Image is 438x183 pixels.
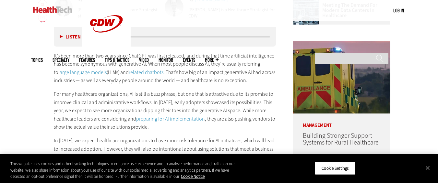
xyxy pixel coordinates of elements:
a: MonITor [159,58,173,62]
span: More [205,58,219,62]
img: Home [33,6,72,13]
a: CDW [82,43,131,49]
button: Close [420,161,435,175]
div: User menu [393,7,404,14]
a: Features [79,58,95,62]
a: More information about your privacy [181,174,205,179]
span: Topics [31,58,43,62]
p: In [DATE], we expect healthcare organizations to have more risk tolerance for AI initiatives, whi... [54,136,276,161]
a: preparing for AI implementation [136,115,205,122]
span: Specialty [53,58,69,62]
img: ambulance driving down country road at sunset [293,41,390,113]
p: Management [293,113,390,128]
a: Events [183,58,195,62]
a: large language models [58,69,107,76]
a: Video [139,58,149,62]
div: This website uses cookies and other tracking technologies to enhance user experience and to analy... [10,161,241,180]
button: Cookie Settings [315,161,355,175]
a: Log in [393,7,404,13]
a: Building Stronger Support Systems for Rural Healthcare [303,131,379,147]
a: Tips & Tactics [105,58,129,62]
p: For many healthcare organizations, AI is still a buzz phrase, but one that is attractive due to i... [54,90,276,131]
a: related chatbots [129,69,163,76]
